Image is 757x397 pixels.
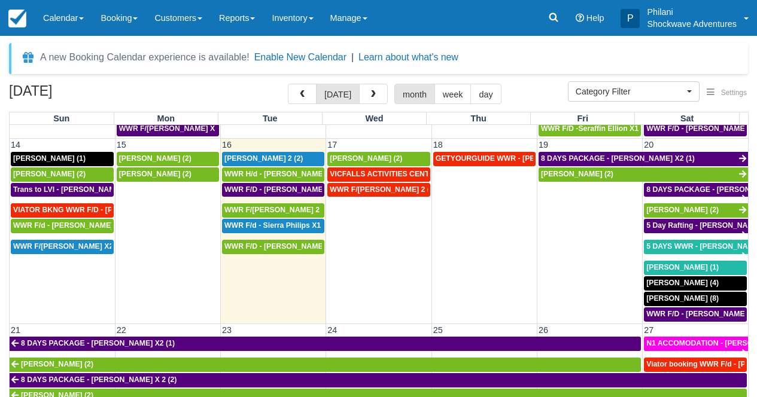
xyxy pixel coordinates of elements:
[644,261,747,275] a: [PERSON_NAME] (1)
[644,240,748,254] a: 5 DAYS WWR - [PERSON_NAME] (2)
[115,325,127,335] span: 22
[10,373,747,387] a: 8 DAYS PACKAGE - [PERSON_NAME] X 2 (2)
[644,337,748,351] a: N1 ACCOMODATION - [PERSON_NAME] X 2 (2)
[577,114,588,123] span: Fri
[621,9,640,28] div: P
[330,170,583,178] span: VICFALLS ACTIVITIES CENTER - HELICOPTER -[PERSON_NAME] X 4 (4)
[470,114,486,123] span: Thu
[576,14,584,22] i: Help
[568,81,700,102] button: Category Filter
[224,206,330,214] span: WWR F/[PERSON_NAME] 2 (2)
[11,167,114,182] a: [PERSON_NAME] (2)
[365,114,383,123] span: Wed
[330,154,402,163] span: [PERSON_NAME] (2)
[434,84,472,104] button: week
[644,183,748,197] a: 8 DAYS PACKAGE - [PERSON_NAME] X 2 (2)
[224,242,342,251] span: WWR F/D - [PERSON_NAME] 4 (4)
[117,122,219,136] a: WWR F/[PERSON_NAME] X 1 (2)
[222,240,324,254] a: WWR F/D - [PERSON_NAME] 4 (4)
[700,84,754,102] button: Settings
[8,10,26,28] img: checkfront-main-nav-mini-logo.png
[222,183,324,197] a: WWR F/D - [PERSON_NAME] X3 (3)
[13,206,191,214] span: VIATOR BKNG WWR F/D - [PERSON_NAME] X 1 (1)
[680,114,694,123] span: Sat
[644,219,748,233] a: 5 Day Rafting - [PERSON_NAME] X2 (2)
[436,154,608,163] span: GETYOURGUIDE WWR - [PERSON_NAME] X 9 (9)
[646,279,719,287] span: [PERSON_NAME] (4)
[643,325,655,335] span: 27
[254,51,346,63] button: Enable New Calendar
[10,337,641,351] a: 8 DAYS PACKAGE - [PERSON_NAME] X2 (1)
[224,221,332,230] span: WWR F/d - Sierra Philips X1 (1)
[9,84,160,106] h2: [DATE]
[646,206,719,214] span: [PERSON_NAME] (2)
[263,114,278,123] span: Tue
[537,140,549,149] span: 19
[11,219,114,233] a: WWR F/d - [PERSON_NAME] X1 (1)
[21,360,93,368] span: [PERSON_NAME] (2)
[13,154,86,163] span: [PERSON_NAME] (1)
[539,167,748,182] a: [PERSON_NAME] (2)
[646,294,719,303] span: [PERSON_NAME] (8)
[221,140,233,149] span: 16
[539,152,748,166] a: 8 DAYS PACKAGE - [PERSON_NAME] X2 (1)
[576,85,684,97] span: Category Filter
[13,185,144,194] span: Trans to LVI - [PERSON_NAME] X1 (1)
[222,152,324,166] a: [PERSON_NAME] 2 (2)
[11,240,114,254] a: WWR F/[PERSON_NAME] X2 (1)
[470,84,501,104] button: day
[119,154,191,163] span: [PERSON_NAME] (2)
[13,242,124,251] span: WWR F/[PERSON_NAME] X2 (1)
[541,124,649,133] span: WWR F/D -Seraffin Ellion X1 (1)
[541,170,613,178] span: [PERSON_NAME] (2)
[222,219,324,233] a: WWR F/d - Sierra Philips X1 (1)
[119,170,191,178] span: [PERSON_NAME] (2)
[115,140,127,149] span: 15
[10,325,22,335] span: 21
[11,152,114,166] a: [PERSON_NAME] (1)
[224,170,347,178] span: WWR H/d - [PERSON_NAME] X3 (3)
[21,339,175,347] span: 8 DAYS PACKAGE - [PERSON_NAME] X2 (1)
[644,358,747,372] a: Viator booking WWR F/d - [PERSON_NAME] 3 (3)
[53,114,69,123] span: Sun
[327,183,430,197] a: WWR F/[PERSON_NAME] 2 (2)
[643,140,655,149] span: 20
[330,185,436,194] span: WWR F/[PERSON_NAME] 2 (2)
[327,167,430,182] a: VICFALLS ACTIVITIES CENTER - HELICOPTER -[PERSON_NAME] X 4 (4)
[358,52,458,62] a: Learn about what's new
[40,50,250,65] div: A new Booking Calendar experience is available!
[21,375,177,384] span: 8 DAYS PACKAGE - [PERSON_NAME] X 2 (2)
[647,18,737,30] p: Shockwave Adventures
[326,325,338,335] span: 24
[644,292,747,306] a: [PERSON_NAME] (8)
[316,84,360,104] button: [DATE]
[119,124,232,133] span: WWR F/[PERSON_NAME] X 1 (2)
[13,170,86,178] span: [PERSON_NAME] (2)
[224,154,303,163] span: [PERSON_NAME] 2 (2)
[117,152,219,166] a: [PERSON_NAME] (2)
[647,6,737,18] p: Philani
[221,325,233,335] span: 23
[157,114,175,123] span: Mon
[351,52,354,62] span: |
[644,276,747,291] a: [PERSON_NAME] (4)
[646,263,719,271] span: [PERSON_NAME] (1)
[224,185,347,194] span: WWR F/D - [PERSON_NAME] X3 (3)
[541,154,695,163] span: 8 DAYS PACKAGE - [PERSON_NAME] X2 (1)
[326,140,338,149] span: 17
[222,167,324,182] a: WWR H/d - [PERSON_NAME] X3 (3)
[10,358,641,372] a: [PERSON_NAME] (2)
[586,13,604,23] span: Help
[644,307,747,322] a: WWR F/D - [PERSON_NAME] X 1 (1)
[433,152,536,166] a: GETYOURGUIDE WWR - [PERSON_NAME] X 9 (9)
[10,140,22,149] span: 14
[11,183,114,197] a: Trans to LVI - [PERSON_NAME] X1 (1)
[394,84,435,104] button: month
[721,88,747,97] span: Settings
[539,122,641,136] a: WWR F/D -Seraffin Ellion X1 (1)
[327,152,430,166] a: [PERSON_NAME] (2)
[537,325,549,335] span: 26
[644,122,747,136] a: WWR F/D - [PERSON_NAME] X2 (2)
[644,203,748,218] a: [PERSON_NAME] (2)
[432,325,444,335] span: 25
